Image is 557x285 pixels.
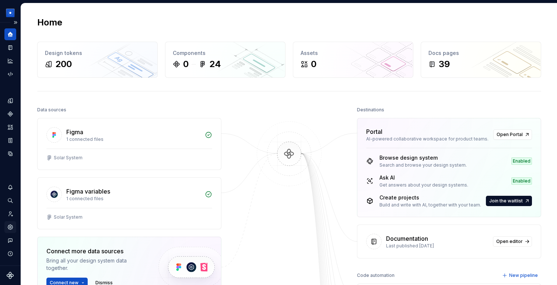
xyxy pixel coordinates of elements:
[357,270,395,281] div: Code automation
[4,95,16,107] a: Design tokens
[366,127,382,136] div: Portal
[37,177,221,229] a: Figma variables1 connected filesSolar System
[301,49,406,57] div: Assets
[4,28,16,40] a: Home
[46,257,146,272] div: Bring all your design system data together.
[486,196,532,206] button: Join the waitlist
[293,42,413,78] a: Assets0
[439,58,450,70] div: 39
[379,174,468,181] div: Ask AI
[421,42,541,78] a: Docs pages39
[493,129,532,140] a: Open Portal
[37,17,62,28] h2: Home
[4,234,16,246] button: Contact support
[66,128,83,136] div: Figma
[357,105,384,115] div: Destinations
[428,49,533,57] div: Docs pages
[4,135,16,146] a: Storybook stories
[66,196,200,202] div: 1 connected files
[4,55,16,67] a: Analytics
[165,42,285,78] a: Components024
[489,198,523,204] span: Join the waitlist
[511,157,532,165] div: Enabled
[37,105,66,115] div: Data sources
[509,272,538,278] span: New pipeline
[7,272,14,279] svg: Supernova Logo
[311,58,316,70] div: 0
[54,214,83,220] div: Solar System
[54,155,83,161] div: Solar System
[386,243,488,249] div: Last published [DATE]
[500,270,541,281] button: New pipeline
[511,177,532,185] div: Enabled
[379,162,467,168] div: Search and browse your design system.
[4,121,16,133] a: Assets
[209,58,221,70] div: 24
[55,58,72,70] div: 200
[4,221,16,233] a: Settings
[497,132,523,138] span: Open Portal
[45,49,150,57] div: Design tokens
[66,187,110,196] div: Figma variables
[379,182,468,188] div: Get answers about your design systems.
[496,239,523,244] span: Open editor
[46,247,146,256] div: Connect more data sources
[66,136,200,142] div: 1 connected files
[6,8,15,17] img: 049812b6-2877-400d-9dc9-987621144c16.png
[493,236,532,247] a: Open editor
[37,118,221,170] a: Figma1 connected filesSolar System
[4,208,16,220] a: Invite team
[4,181,16,193] button: Notifications
[379,194,481,201] div: Create projects
[379,202,481,208] div: Build and write with AI, together with your team.
[379,154,467,161] div: Browse design system
[4,195,16,206] button: Search ⌘K
[4,68,16,80] a: Code automation
[4,148,16,160] a: Data sources
[183,58,189,70] div: 0
[366,136,489,142] div: AI-powered collaborative workspace for product teams.
[37,42,158,78] a: Design tokens200
[386,234,428,243] div: Documentation
[4,42,16,53] a: Documentation
[10,17,21,28] button: Expand sidebar
[173,49,278,57] div: Components
[4,108,16,120] a: Components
